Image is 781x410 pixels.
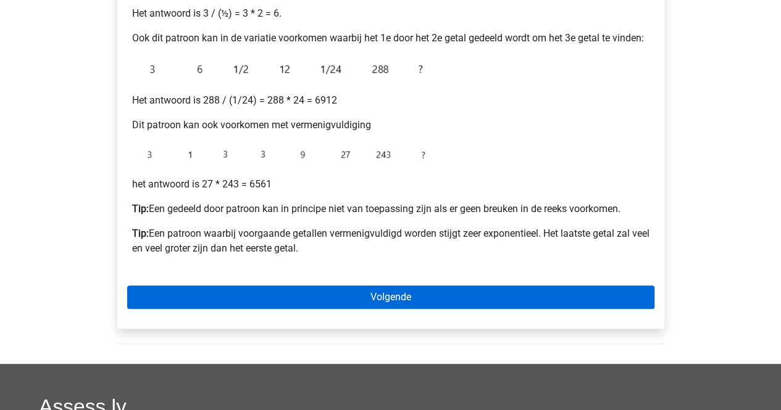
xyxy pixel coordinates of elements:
b: Tip: [132,228,149,239]
a: Volgende [127,285,654,309]
p: Dit patroon kan ook voorkomen met vermenigvuldiging [132,118,649,133]
img: Exceptions_example_2_2.png [132,55,441,83]
p: Het antwoord is 3 / (½) = 3 * 2 = 6. [132,6,649,21]
b: Tip: [132,203,149,215]
img: Exceptions_example_2_3.png [132,142,441,167]
p: Een gedeeld door patroon kan in principe niet van toepassing zijn als er geen breuken in de reeks... [132,202,649,216]
p: Ook dit patroon kan in de variatie voorkomen waarbij het 1e door het 2e getal gedeeld wordt om he... [132,31,649,46]
p: Het antwoord is 288 / (1/24) = 288 * 24 = 6912 [132,93,649,108]
p: Een patroon waarbij voorgaande getallen vermenigvuldigd worden stijgt zeer exponentieel. Het laat... [132,226,649,256]
p: het antwoord is 27 * 243 = 6561 [132,177,649,192]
